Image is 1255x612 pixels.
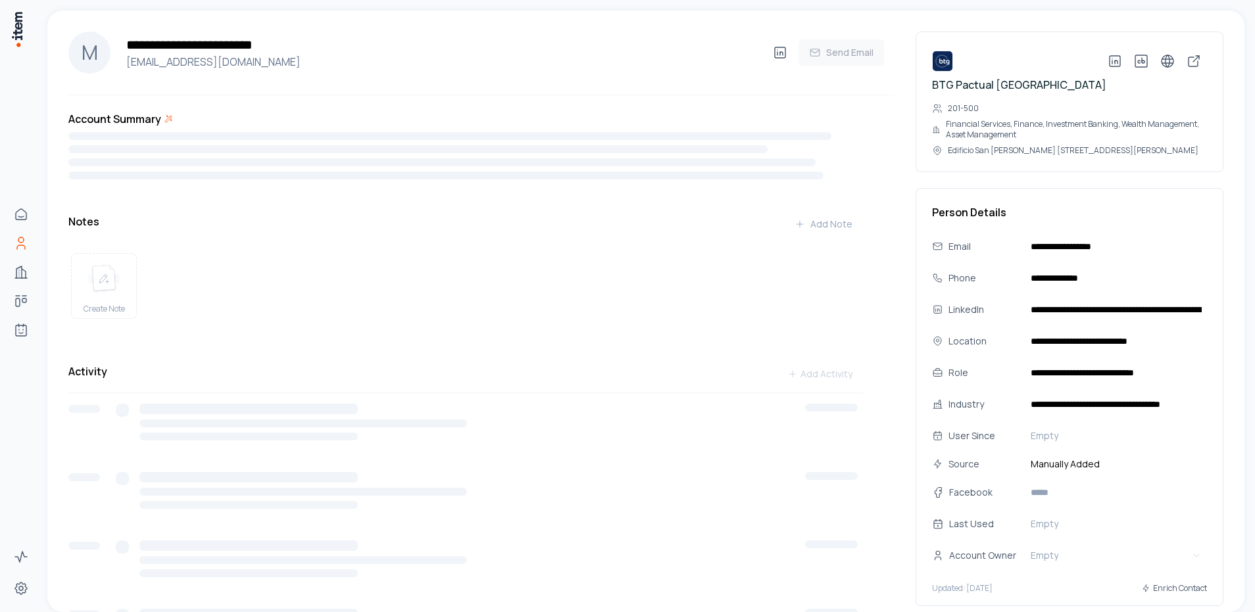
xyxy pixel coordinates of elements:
[949,517,1033,531] div: Last Used
[932,51,953,72] img: BTG Pactual Colombia
[11,11,24,48] img: Item Brain Logo
[932,204,1207,220] h3: Person Details
[8,317,34,343] a: Agents
[948,145,1198,156] p: Edificio San [PERSON_NAME] [STREET_ADDRESS][PERSON_NAME]
[948,457,1020,471] div: Source
[932,78,1106,92] a: BTG Pactual [GEOGRAPHIC_DATA]
[948,365,1020,380] div: Role
[932,583,993,594] p: Updated: [DATE]
[949,485,1033,500] div: Facebook
[68,364,107,379] h3: Activity
[946,119,1207,140] p: Financial Services, Finance, Investment Banking, Wealth Management, Asset Management
[8,575,34,601] a: Settings
[84,304,125,314] span: Create Note
[1025,457,1207,471] span: Manually Added
[948,271,1020,285] div: Phone
[1025,513,1207,534] button: Empty
[1141,577,1207,600] button: Enrich Contact
[68,32,111,74] div: M
[68,214,99,229] h3: Notes
[949,548,1033,563] div: Account Owner
[948,302,1020,317] div: LinkedIn
[121,54,767,70] h4: [EMAIL_ADDRESS][DOMAIN_NAME]
[1031,517,1058,530] span: Empty
[784,211,863,237] button: Add Note
[948,397,1020,412] div: Industry
[948,239,1020,254] div: Email
[1025,425,1207,446] button: Empty
[1031,429,1058,442] span: Empty
[948,103,979,114] p: 201-500
[8,201,34,227] a: Home
[948,429,1020,443] div: User Since
[795,218,852,231] div: Add Note
[71,253,137,319] button: create noteCreate Note
[8,544,34,570] a: Activity
[88,264,120,293] img: create note
[8,230,34,256] a: People
[8,288,34,314] a: Deals
[8,259,34,285] a: Companies
[948,334,1020,348] div: Location
[68,111,161,127] h3: Account Summary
